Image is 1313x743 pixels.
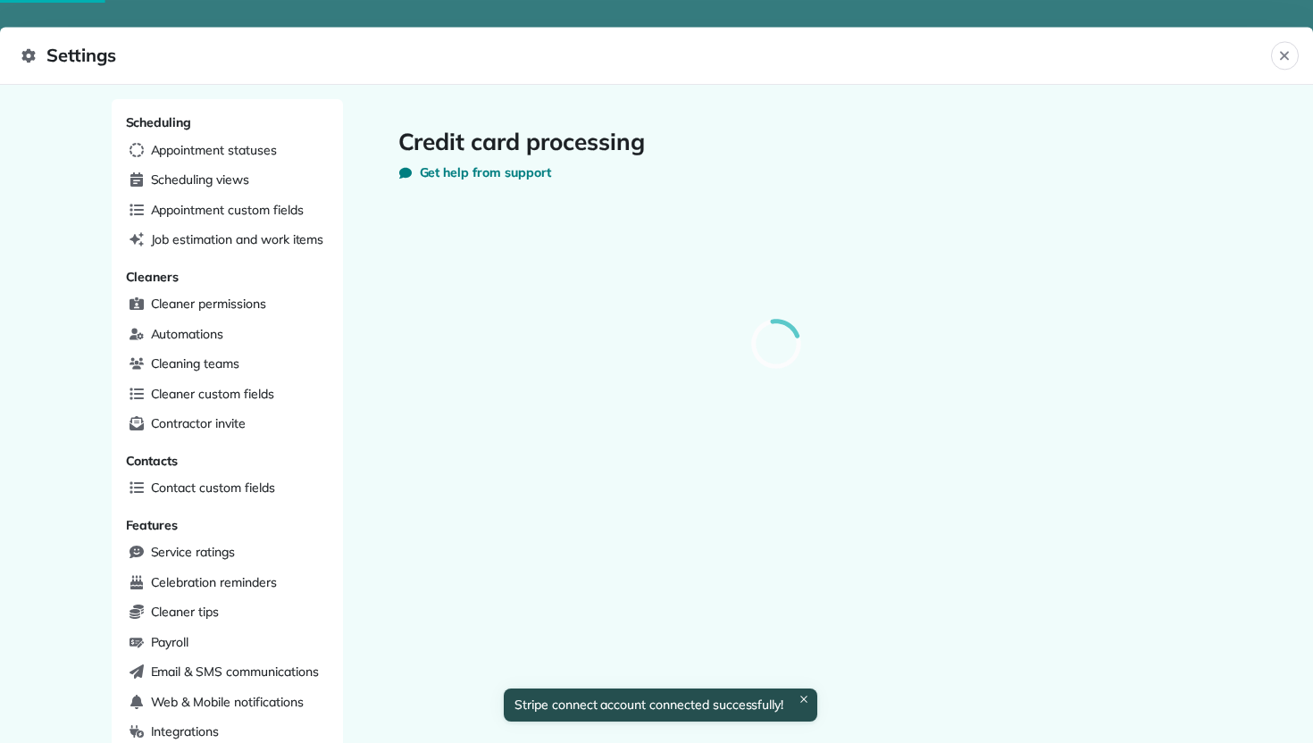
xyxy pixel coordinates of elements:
[122,659,332,686] a: Email & SMS communications
[151,603,220,621] span: Cleaner tips
[151,693,304,711] span: Web & Mobile notifications
[126,453,179,469] span: Contacts
[151,355,239,372] span: Cleaning teams
[122,570,332,597] a: Celebration reminders
[151,171,249,188] span: Scheduling views
[151,479,275,497] span: Contact custom fields
[151,633,189,651] span: Payroll
[122,291,332,318] a: Cleaner permissions
[122,411,332,438] a: Contractor invite
[151,414,246,432] span: Contractor invite
[504,689,817,722] div: Stripe connect account connected successfully!
[151,573,277,591] span: Celebration reminders
[126,517,179,533] span: Features
[122,689,332,716] a: Web & Mobile notifications
[126,269,180,285] span: Cleaners
[21,41,1271,70] span: Settings
[398,128,1154,156] h1: Credit card processing
[122,539,332,566] a: Service ratings
[122,630,332,656] a: Payroll
[151,722,220,740] span: Integrations
[420,163,551,181] span: Get help from support
[122,197,332,224] a: Appointment custom fields
[151,385,274,403] span: Cleaner custom fields
[398,163,551,181] button: Get help from support
[151,230,324,248] span: Job estimation and work items
[122,351,332,378] a: Cleaning teams
[151,325,224,343] span: Automations
[151,295,266,313] span: Cleaner permissions
[122,599,332,626] a: Cleaner tips
[122,167,332,194] a: Scheduling views
[151,201,304,219] span: Appointment custom fields
[151,663,319,680] span: Email & SMS communications
[122,138,332,164] a: Appointment statuses
[122,321,332,348] a: Automations
[151,141,277,159] span: Appointment statuses
[151,543,235,561] span: Service ratings
[122,227,332,254] a: Job estimation and work items
[122,475,332,502] a: Contact custom fields
[1271,41,1299,70] button: Close
[122,381,332,408] a: Cleaner custom fields
[126,114,192,130] span: Scheduling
